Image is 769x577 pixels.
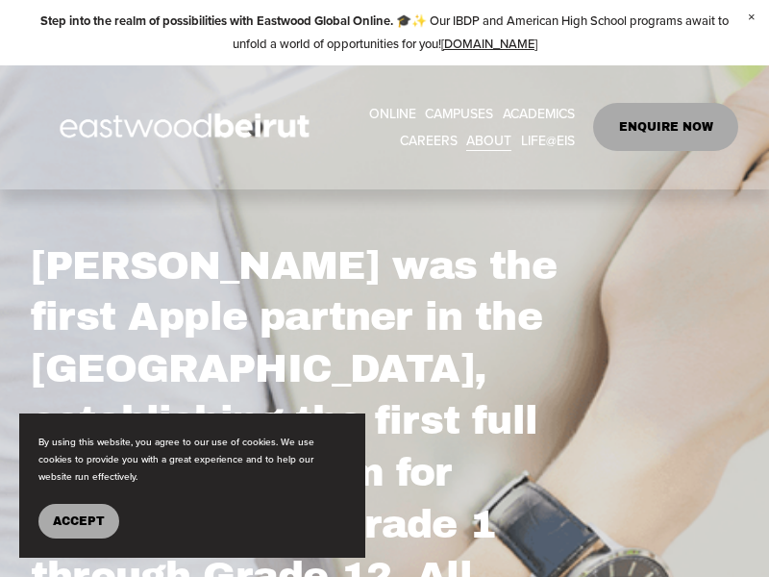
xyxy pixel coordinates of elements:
[425,100,493,127] a: folder dropdown
[400,127,458,154] a: CAREERS
[38,433,346,485] p: By using this website, you agree to our use of cookies. We use cookies to provide you with a grea...
[53,514,105,528] span: Accept
[441,35,537,52] a: [DOMAIN_NAME]
[593,103,738,151] a: ENQUIRE NOW
[521,129,575,153] span: LIFE@EIS
[31,78,344,176] img: EastwoodIS Global Site
[466,129,511,153] span: ABOUT
[521,127,575,154] a: folder dropdown
[38,504,119,539] button: Accept
[503,102,575,126] span: ACADEMICS
[425,102,493,126] span: CAMPUSES
[369,100,416,127] a: ONLINE
[503,100,575,127] a: folder dropdown
[466,127,511,154] a: folder dropdown
[19,414,365,558] section: Cookie banner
